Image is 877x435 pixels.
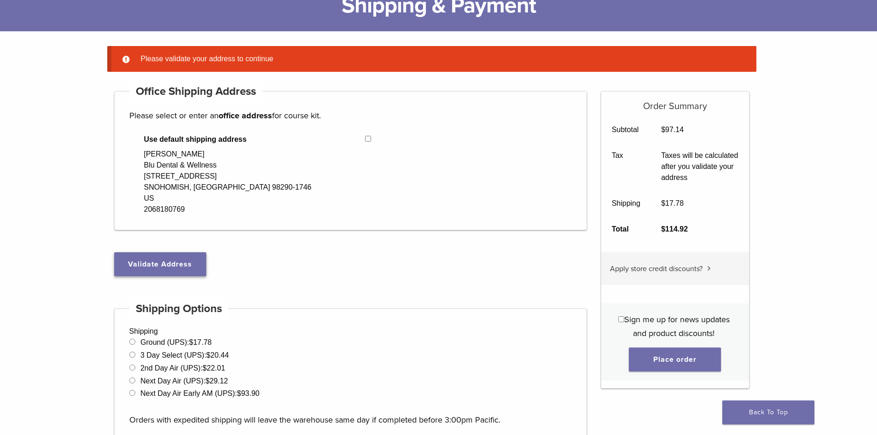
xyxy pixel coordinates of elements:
p: Please select or enter an for course kit. [129,109,572,122]
img: caret.svg [707,266,711,271]
bdi: 17.78 [189,338,212,346]
bdi: 20.44 [206,351,229,359]
bdi: 17.78 [661,199,684,207]
label: 3 Day Select (UPS): [140,351,229,359]
th: Total [601,216,651,242]
h4: Shipping Options [129,298,229,320]
li: Please validate your address to continue [137,53,742,64]
a: Back To Top [722,400,814,424]
p: Orders with expedited shipping will leave the warehouse same day if completed before 3:00pm Pacific. [129,399,572,427]
bdi: 93.90 [237,389,260,397]
button: Place order [629,348,721,371]
span: $ [237,389,241,397]
h5: Order Summary [601,92,749,112]
label: 2nd Day Air (UPS): [140,364,225,372]
bdi: 22.01 [203,364,225,372]
label: Ground (UPS): [140,338,212,346]
span: Apply store credit discounts? [610,264,703,273]
span: $ [206,351,210,359]
div: [PERSON_NAME] Blu Dental & Wellness [STREET_ADDRESS] SNOHOMISH, [GEOGRAPHIC_DATA] 98290-1746 US 2... [144,149,312,215]
th: Tax [601,143,651,191]
th: Subtotal [601,117,651,143]
span: Sign me up for news updates and product discounts! [624,314,730,338]
td: Taxes will be calculated after you validate your address [651,143,749,191]
bdi: 114.92 [661,225,688,233]
span: Use default shipping address [144,134,366,145]
strong: office address [219,110,272,121]
span: $ [189,338,193,346]
span: $ [661,199,665,207]
span: $ [203,364,207,372]
bdi: 29.12 [205,377,228,385]
label: Next Day Air (UPS): [140,377,228,385]
span: $ [661,126,665,133]
span: $ [661,225,665,233]
h4: Office Shipping Address [129,81,263,103]
span: $ [205,377,209,385]
input: Sign me up for news updates and product discounts! [618,316,624,322]
label: Next Day Air Early AM (UPS): [140,389,260,397]
bdi: 97.14 [661,126,684,133]
button: Validate Address [114,252,206,276]
th: Shipping [601,191,651,216]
